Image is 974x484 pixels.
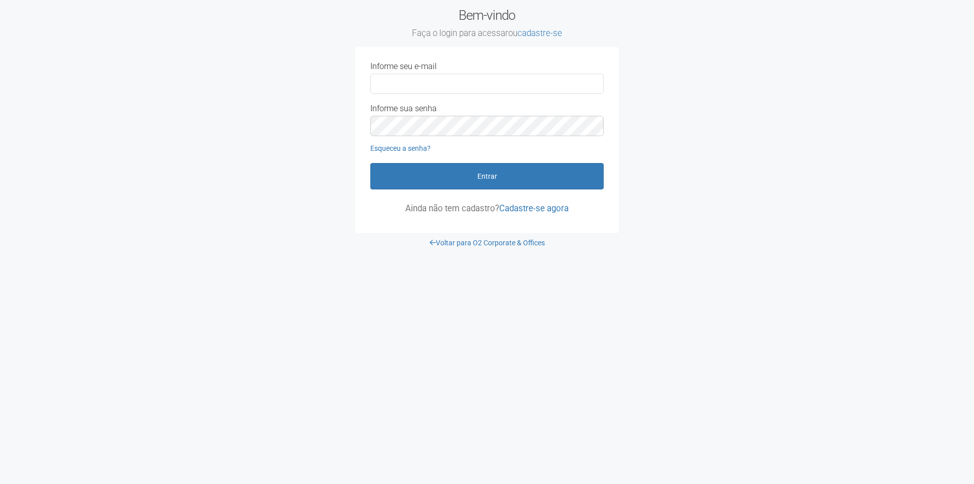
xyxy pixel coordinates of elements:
[508,28,562,38] span: ou
[370,104,437,113] label: Informe sua senha
[370,163,604,189] button: Entrar
[370,144,431,152] a: Esqueceu a senha?
[355,28,619,39] small: Faça o login para acessar
[430,239,545,247] a: Voltar para O2 Corporate & Offices
[499,203,569,213] a: Cadastre-se agora
[517,28,562,38] a: cadastre-se
[355,8,619,39] h2: Bem-vindo
[370,204,604,213] p: Ainda não tem cadastro?
[370,62,437,71] label: Informe seu e-mail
